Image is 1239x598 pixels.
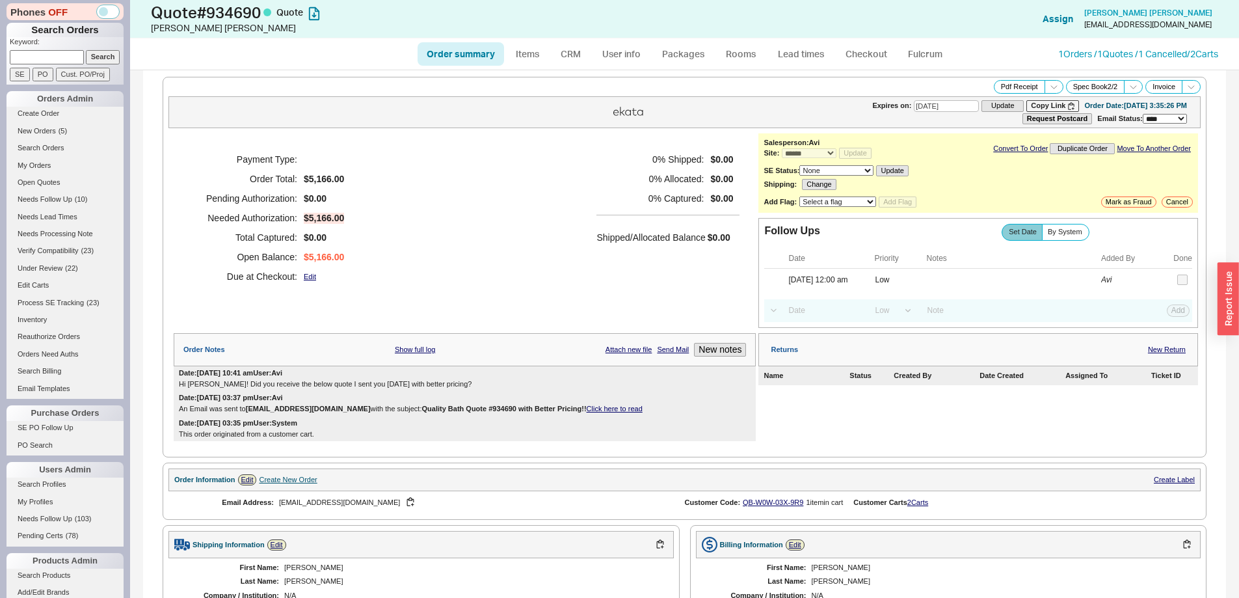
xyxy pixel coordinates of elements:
div: This order originated from a customer cart. [179,430,751,439]
span: Quote [276,7,303,18]
a: Edit Carts [7,279,124,292]
a: Checkout [836,42,896,66]
span: Add [1171,306,1185,315]
a: Reauthorize Orders [7,330,124,344]
button: Update [839,148,871,159]
div: Create New Order [259,476,317,484]
span: $0.00 [710,174,733,185]
a: Verify Compatibility(23) [7,244,124,258]
span: By System [1048,228,1082,236]
a: Search Billing [7,364,124,378]
a: Email Templates [7,382,124,396]
h5: Shipped/Allocated Balance [596,228,705,247]
div: Hi [PERSON_NAME]! Did you receive the below quote I sent you [DATE] with better pricing? [179,380,751,388]
a: Order summary [418,42,504,66]
span: ( 5 ) [59,127,67,135]
a: Move To Another Order [1117,144,1191,153]
button: Assign [1043,12,1073,25]
span: Needs Processing Note [18,230,93,238]
span: New Orders [18,127,56,135]
div: Status [849,372,891,380]
a: Send Mail [657,346,689,354]
span: Needs Follow Up [18,195,72,203]
a: Search Profiles [7,478,124,491]
button: Spec Book2/2 [1066,80,1125,94]
button: Invoice [1145,80,1182,94]
div: [PERSON_NAME] [284,577,661,586]
div: 1 item in cart [806,498,843,507]
span: ( 22 ) [65,264,78,272]
b: Site: [764,149,779,157]
div: Date: [DATE] 03:35 pm User: System [179,419,297,428]
span: $0.00 [708,232,730,243]
div: Products Admin [7,553,124,569]
a: Search Products [7,569,124,582]
a: Open Quotes [7,176,124,189]
span: Verify Compatibility [18,247,79,254]
a: Rooms [717,42,766,66]
div: Customer Code: [685,498,741,507]
span: Under Review [18,264,62,272]
a: Convert To Order [993,144,1048,153]
button: Copy Link [1026,100,1079,111]
span: [PERSON_NAME] [PERSON_NAME] [1084,8,1212,18]
b: SE Status: [764,167,799,174]
div: Avi [1101,275,1161,284]
a: Needs Follow Up(103) [7,512,124,526]
b: [EMAIL_ADDRESS][DOMAIN_NAME] [246,405,371,413]
span: Needs Follow Up [18,515,72,523]
button: Duplicate Order [1050,143,1115,154]
div: First Name: [181,564,279,572]
div: Order Notes [183,346,225,354]
div: [EMAIL_ADDRESS][DOMAIN_NAME] [1084,20,1212,29]
div: Notes [926,254,1099,263]
span: Invoice [1152,83,1175,91]
div: Created By [894,372,977,380]
div: Priority [874,254,917,263]
a: Edit [304,273,316,281]
div: Email Address: [189,498,274,507]
a: Edit [786,539,805,550]
div: Date: [DATE] 03:37 pm User: Avi [179,394,283,402]
span: ( 23 ) [81,247,94,254]
div: Done [1173,254,1192,263]
a: Edit [267,539,286,550]
h5: Due at Checkout: [190,267,297,286]
span: Process SE Tracking [18,299,84,306]
a: 2Carts [907,498,928,506]
h5: Pending Authorization: [190,189,297,208]
div: Name [764,372,847,380]
div: low [875,275,917,284]
div: Order Date: [DATE] 3:35:26 PM [1084,102,1187,110]
b: Shipping: [764,180,797,189]
a: Items [507,42,549,66]
h5: Open Balance: [190,247,297,267]
b: Request Postcard [1027,115,1088,122]
p: Keyword: [10,37,124,50]
button: New notes [694,343,746,357]
span: Set Date [1009,228,1037,236]
div: Ticket ID [1151,372,1193,380]
button: Pdf Receipt [994,80,1045,94]
a: QB-W0W-03X-9R9 [743,498,803,506]
b: Salesperson: Avi [764,139,819,146]
a: SE PO Follow Up [7,421,124,435]
h5: 0 % Captured: [596,189,704,208]
div: [PERSON_NAME] [812,577,1188,586]
a: Needs Lead Times [7,210,124,224]
button: Cancel [1162,197,1193,208]
a: Fulcrum [899,42,952,66]
a: Needs Follow Up(10) [7,193,124,206]
span: $0.00 [710,193,733,204]
div: Users Admin [7,462,124,478]
button: Add [1167,305,1190,316]
button: Update [981,100,1024,111]
span: $0.00 [304,232,344,243]
span: $0.00 [710,154,733,165]
a: CRM [552,42,590,66]
div: Assigned To [1065,372,1149,380]
span: ( 10 ) [75,195,88,203]
input: Cust. PO/Proj [56,68,110,81]
div: Orders Admin [7,91,124,107]
div: Order Information [174,476,235,484]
